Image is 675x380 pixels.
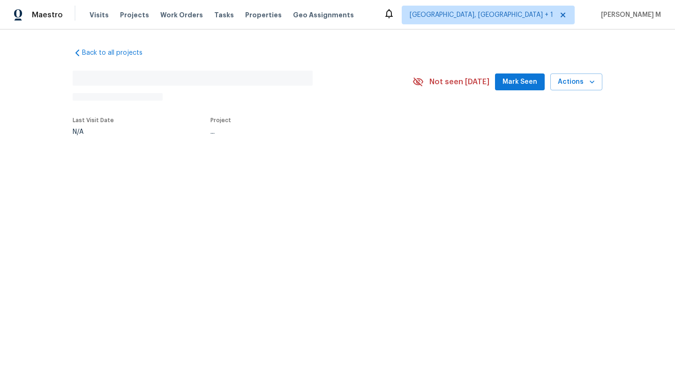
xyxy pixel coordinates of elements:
button: Actions [550,73,602,91]
span: Geo Assignments [293,10,354,20]
button: Mark Seen [495,73,545,91]
span: Work Orders [160,10,203,20]
div: ... [210,129,390,135]
span: [PERSON_NAME] M [597,10,661,20]
span: Projects [120,10,149,20]
span: Project [210,117,231,123]
span: Visits [90,10,109,20]
span: Actions [558,76,595,88]
span: Mark Seen [502,76,537,88]
div: N/A [73,129,114,135]
span: Properties [245,10,282,20]
span: Maestro [32,10,63,20]
span: Last Visit Date [73,117,114,123]
span: Not seen [DATE] [429,77,489,87]
span: Tasks [214,12,234,18]
a: Back to all projects [73,48,163,58]
span: [GEOGRAPHIC_DATA], [GEOGRAPHIC_DATA] + 1 [410,10,553,20]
